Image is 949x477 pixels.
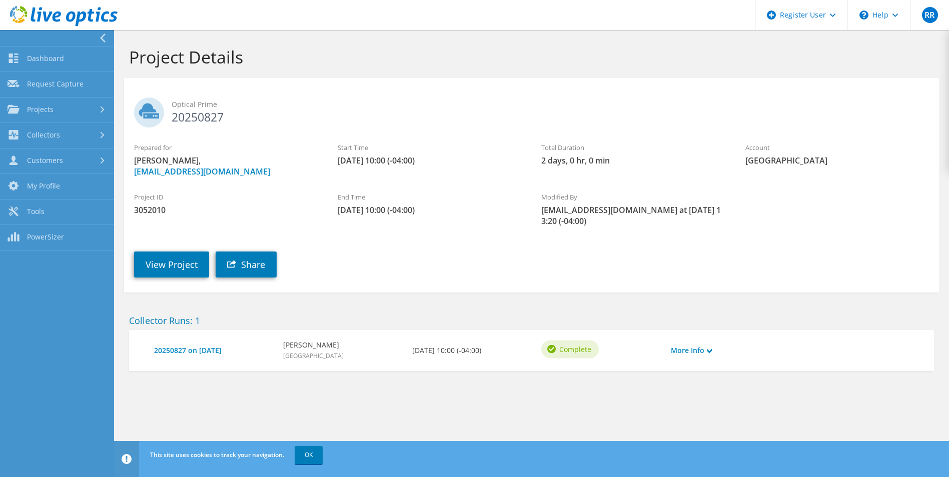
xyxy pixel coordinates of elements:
span: 3052010 [134,204,318,215]
b: [PERSON_NAME] [283,339,344,350]
a: View Project [134,251,209,277]
span: RR [922,7,938,23]
label: Modified By [541,192,725,202]
a: OK [295,446,323,464]
label: Account [745,142,929,152]
a: [EMAIL_ADDRESS][DOMAIN_NAME] [134,166,270,177]
label: Total Duration [541,142,725,152]
span: This site uses cookies to track your navigation. [150,450,284,459]
span: Optical Prime [172,99,929,110]
span: [DATE] 10:00 (-04:00) [338,155,521,166]
h1: Project Details [129,46,929,67]
span: [GEOGRAPHIC_DATA] [283,351,344,360]
h2: Collector Runs: 1 [129,315,934,326]
a: 20250827 on [DATE] [154,345,273,356]
h2: 20250827 [134,97,929,122]
span: [PERSON_NAME], [134,155,318,177]
label: Prepared for [134,142,318,152]
span: 2 days, 0 hr, 0 min [541,155,725,166]
a: More Info [671,345,712,356]
svg: \n [859,10,868,19]
span: Complete [559,343,591,354]
span: [DATE] 10:00 (-04:00) [338,204,521,215]
label: End Time [338,192,521,202]
span: [EMAIL_ADDRESS][DOMAIN_NAME] at [DATE] 13:20 (-04:00) [541,204,725,226]
a: Share [216,251,277,277]
label: Project ID [134,192,318,202]
b: [DATE] 10:00 (-04:00) [412,345,481,356]
span: [GEOGRAPHIC_DATA] [745,155,929,166]
label: Start Time [338,142,521,152]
